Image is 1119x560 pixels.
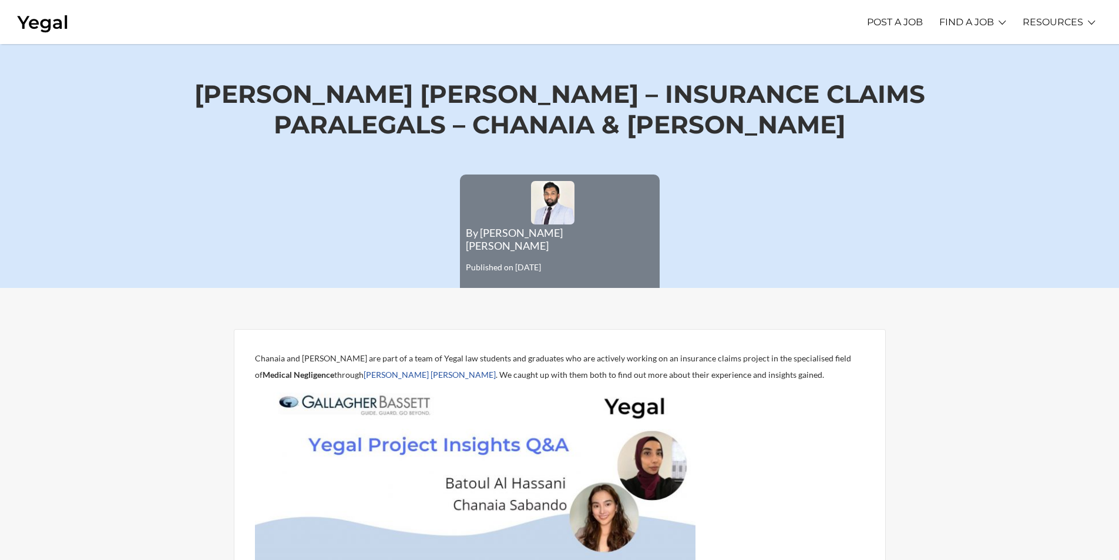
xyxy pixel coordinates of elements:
p: Chanaia and [PERSON_NAME] are part of a team of Yegal law students and graduates who are actively... [255,350,865,383]
img: Photo [529,179,576,226]
strong: Medical Negligence [263,370,334,380]
h1: [PERSON_NAME] [PERSON_NAME] – Insurance Claims Paralegals – Chanaia & [PERSON_NAME] [112,44,1007,175]
a: POST A JOB [867,6,923,38]
a: [PERSON_NAME] [PERSON_NAME] [364,370,496,380]
span: Published on [DATE] [466,226,644,272]
a: FIND A JOB [939,6,994,38]
a: RESOURCES [1023,6,1083,38]
a: By [PERSON_NAME] [PERSON_NAME] [466,226,563,252]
